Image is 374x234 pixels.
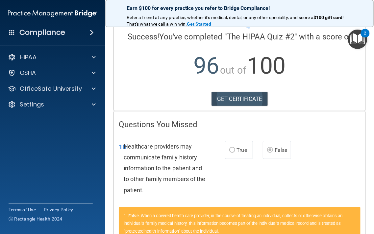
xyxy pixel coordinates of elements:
span: 96 [193,52,219,79]
p: HIPAA [20,53,37,61]
span: False. When a covered health care provider, in the course of treating an individual, collects or ... [124,213,343,234]
p: OfficeSafe University [20,85,82,93]
a: OfficeSafe University [8,85,96,93]
input: False [267,148,273,153]
a: Get Started [187,21,212,27]
button: Open Resource Center, 2 new notifications [348,30,367,49]
input: True [229,148,235,153]
span: Refer a friend at any practice, whether it's medical, dental, or any other speciality, and score a [127,15,314,20]
span: The HIPAA Quiz #2 [227,32,295,41]
span: Success! [128,32,160,41]
p: Settings [20,101,44,108]
a: OSHA [8,69,96,77]
a: Terms of Use [9,206,36,213]
span: True [237,147,247,153]
span: Ⓒ Rectangle Health 2024 [9,216,62,222]
img: PMB logo [8,7,97,20]
a: Settings [8,101,96,108]
h4: You've completed " " with a score of [119,33,361,41]
p: Earn $100 for every practice you refer to Bridge Compliance! [127,5,353,11]
span: Healthcare providers may communicate family history information to the patient and to other famil... [124,143,206,194]
span: out of [220,64,246,76]
span: ! That's what we call a win-win. [127,15,345,27]
a: HIPAA [8,53,96,61]
span: 100 [247,52,286,79]
div: 2 [364,33,366,42]
a: GET CERTIFICATE [212,92,268,106]
h4: Compliance [19,28,65,37]
strong: Get Started [187,21,211,27]
strong: $100 gift card [314,15,343,20]
p: OSHA [20,69,36,77]
span: 18 [119,143,126,151]
span: False [275,147,287,153]
a: Privacy Policy [44,206,73,213]
h4: Questions You Missed [119,120,361,129]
